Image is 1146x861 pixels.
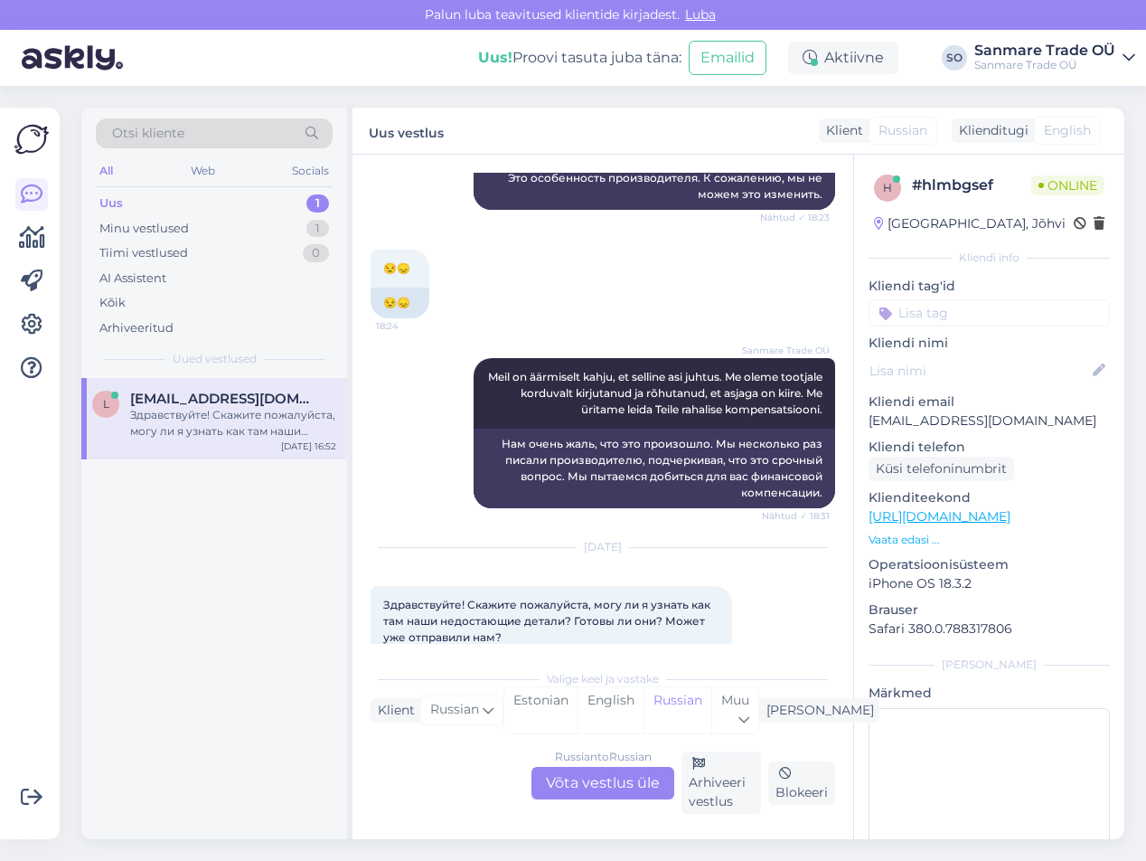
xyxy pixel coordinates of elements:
span: 😒😞 [383,261,410,275]
p: Vaata edasi ... [869,532,1110,548]
span: Online [1031,175,1104,195]
div: Aktiivne [788,42,898,74]
div: Klient [819,121,863,140]
span: h [883,181,892,194]
input: Lisa nimi [869,361,1089,381]
span: Sanmare Trade OÜ [742,344,830,357]
p: Kliendi nimi [869,334,1110,353]
p: Kliendi email [869,393,1110,412]
p: Kliendi telefon [869,438,1110,457]
div: Klienditugi [952,121,1029,140]
span: lenchikshvudka@gmail.com [130,391,318,407]
p: Kliendi tag'id [869,277,1110,296]
label: Uus vestlus [369,118,444,143]
div: Russian [643,687,711,733]
span: Здравствуйте! Скажите пожалуйста, могу ли я узнать как там наши недостающие детали? Готовы ли они... [383,598,713,644]
div: [GEOGRAPHIC_DATA], Jõhvi [874,214,1066,233]
div: English [578,687,643,733]
div: Sanmare Trade OÜ [974,43,1115,58]
div: Minu vestlused [99,220,189,238]
div: SO [942,45,967,71]
input: Lisa tag [869,299,1110,326]
div: Socials [288,159,333,183]
p: Operatsioonisüsteem [869,555,1110,574]
span: l [103,397,109,411]
b: Uus! [478,49,512,66]
div: Uus [99,194,123,213]
div: AI Assistent [99,270,166,288]
span: Russian [430,700,479,720]
div: Küsi telefoninumbrit [869,457,1014,481]
span: Russian [878,121,927,140]
div: Это особенность производителя. К сожалению, мы не можем это изменить. [474,163,835,210]
button: Emailid [689,41,766,75]
div: Tiimi vestlused [99,244,188,262]
div: 1 [306,220,329,238]
div: Blokeeri [768,762,835,805]
div: Proovi tasuta juba täna: [478,47,681,69]
div: Valige keel ja vastake [371,671,835,687]
div: All [96,159,117,183]
div: 😒😞 [371,288,429,318]
div: Sanmare Trade OÜ [974,58,1115,72]
p: Brauser [869,601,1110,620]
div: Kliendi info [869,250,1110,266]
span: Nähtud ✓ 18:31 [762,509,830,523]
div: Arhiveeritud [99,319,174,337]
p: Klienditeekond [869,488,1110,507]
div: Arhiveeri vestlus [681,752,761,814]
div: [DATE] 16:52 [281,440,336,453]
span: Uued vestlused [173,351,257,367]
span: Luba [680,6,721,23]
div: [DATE] [371,539,835,555]
span: Otsi kliente [112,124,184,143]
div: Klient [371,701,415,720]
div: [PERSON_NAME] [869,657,1110,673]
a: Sanmare Trade OÜSanmare Trade OÜ [974,43,1135,72]
div: Võta vestlus üle [531,767,674,799]
p: iPhone OS 18.3.2 [869,574,1110,593]
p: Safari 380.0.788317806 [869,620,1110,639]
div: 0 [303,244,329,262]
p: Märkmed [869,684,1110,703]
div: Kõik [99,294,126,312]
a: [URL][DOMAIN_NAME] [869,508,1010,525]
div: Web [187,159,219,183]
span: Muu [721,692,749,708]
img: Askly Logo [14,122,49,156]
div: Estonian [504,687,578,733]
div: # hlmbgsef [912,175,1031,196]
p: [EMAIL_ADDRESS][DOMAIN_NAME] [869,412,1110,430]
div: [PERSON_NAME] [759,701,874,720]
div: Russian to Russian [555,749,652,765]
span: 18:24 [376,319,444,333]
span: Meil on äärmiselt kahju, et selline asi juhtus. Me oleme tootjale korduvalt kirjutanud ja rõhutan... [488,370,825,416]
div: Нам очень жаль, что это произошло. Мы несколько раз писали производителю, подчеркивая, что это ср... [474,429,835,508]
span: Nähtud ✓ 18:23 [760,211,830,224]
div: 1 [306,194,329,213]
div: Здравствуйте! Скажите пожалуйста, могу ли я узнать как там наши недостающие детали? Готовы ли они... [130,407,336,440]
span: English [1044,121,1091,140]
